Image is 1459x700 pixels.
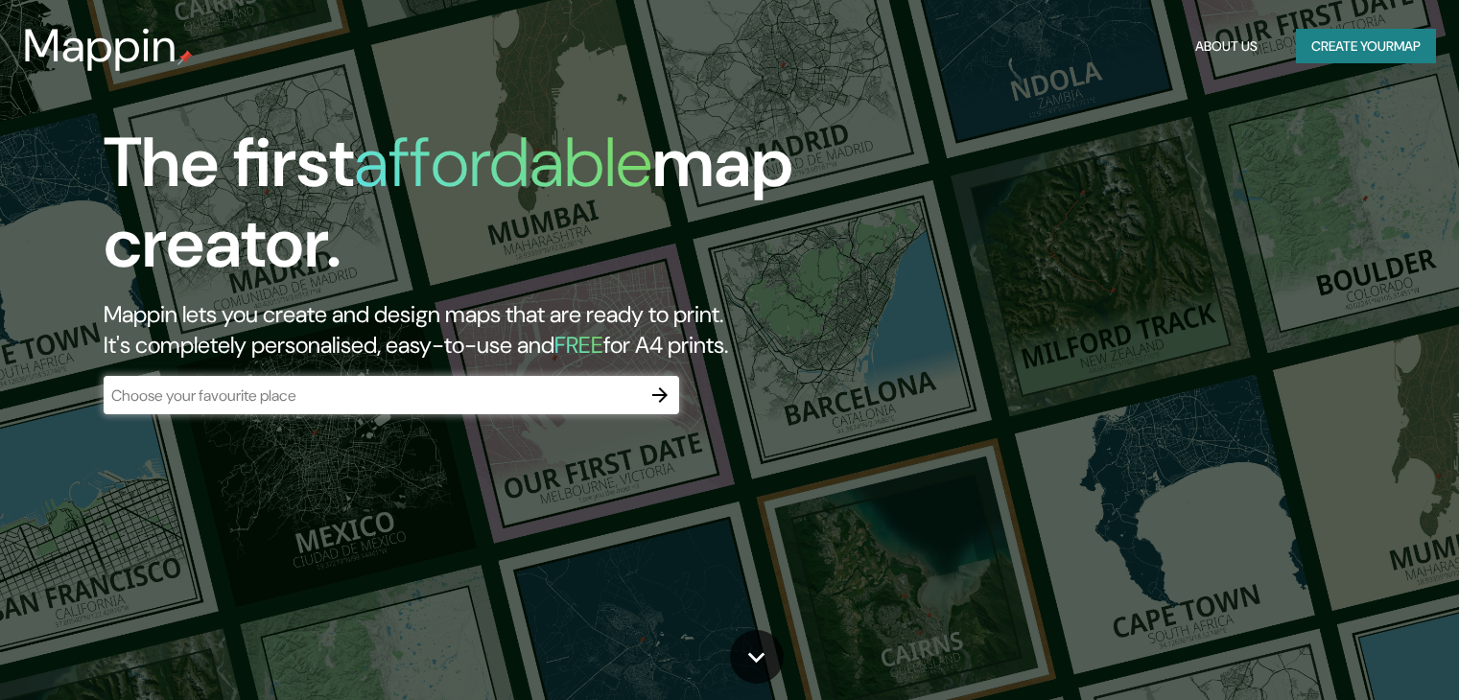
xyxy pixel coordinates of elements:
iframe: Help widget launcher [1288,625,1438,679]
input: Choose your favourite place [104,385,641,407]
h1: affordable [354,118,652,207]
img: mappin-pin [177,50,193,65]
h1: The first map creator. [104,123,834,299]
h3: Mappin [23,19,177,73]
h5: FREE [554,330,603,360]
button: About Us [1188,29,1265,64]
h2: Mappin lets you create and design maps that are ready to print. It's completely personalised, eas... [104,299,834,361]
button: Create yourmap [1296,29,1436,64]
